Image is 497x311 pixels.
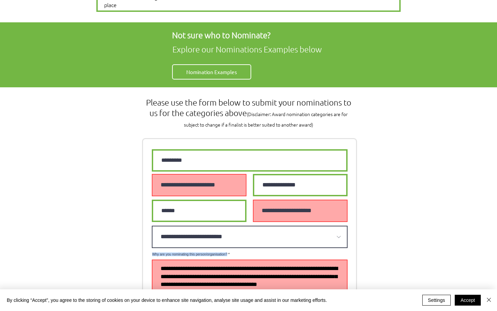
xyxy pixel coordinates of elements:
button: Settings [422,295,451,306]
a: Nomination Examples [172,64,251,80]
span: By clicking “Accept”, you agree to the storing of cookies on your device to enhance site navigati... [7,297,327,303]
span: Please use the form below to submit your nominations to us for the categories above [146,97,351,128]
select: Which award category are you nominating person/organisation for? [152,226,348,248]
span: (Disclaimer: Award nomination categories are for subject to change if a finalist is better suited... [184,111,348,128]
label: Why are you nominating this person/organisation? [152,253,348,256]
span: Not sure who to Nominate? [172,30,270,40]
span: Nomination Examples [186,68,237,75]
img: Close [485,296,493,304]
button: Close [485,295,493,306]
span: Explore our Nominations Examples below [172,44,322,54]
button: Accept [455,295,481,306]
